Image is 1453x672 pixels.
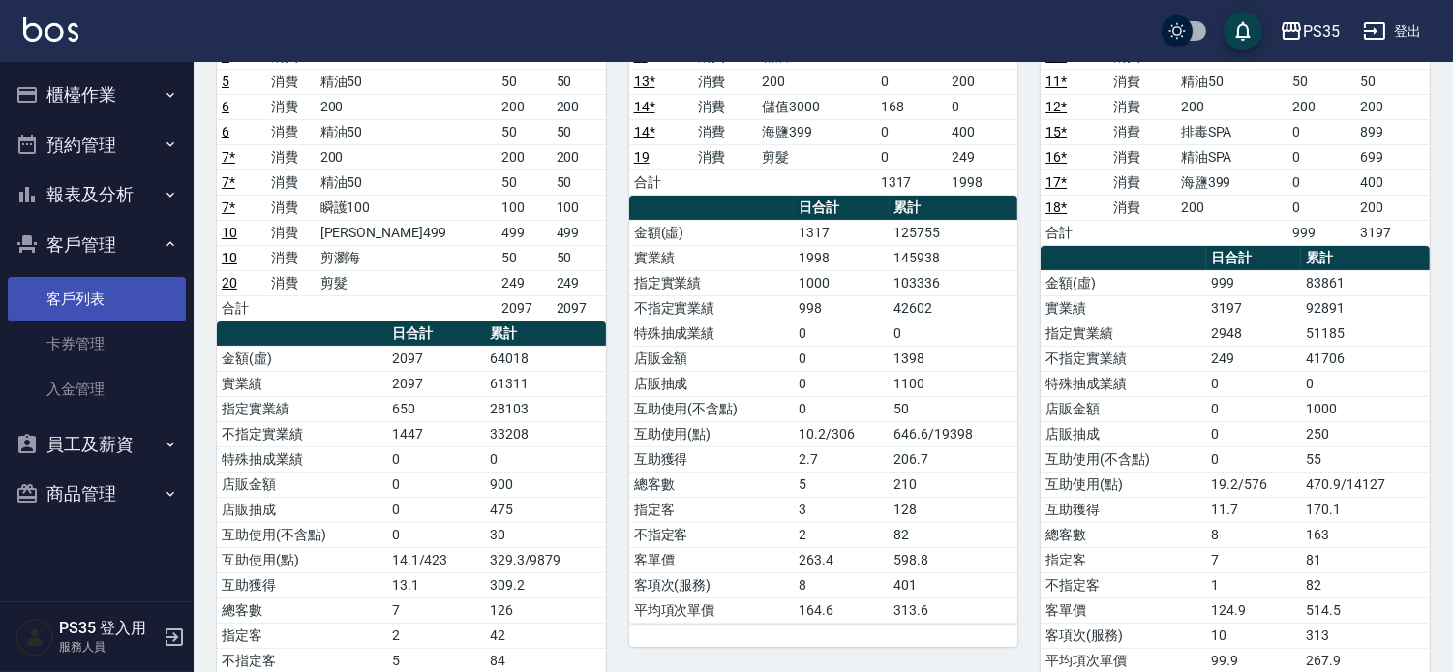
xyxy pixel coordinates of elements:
[387,547,485,572] td: 14.1/423
[498,69,552,94] td: 50
[876,119,947,144] td: 0
[1108,195,1176,220] td: 消費
[8,321,186,366] a: 卡券管理
[1206,346,1301,371] td: 249
[1206,396,1301,421] td: 0
[1176,69,1287,94] td: 精油50
[266,220,316,245] td: 消費
[1287,69,1355,94] td: 50
[316,69,498,94] td: 精油50
[1041,597,1206,623] td: 客單價
[693,94,757,119] td: 消費
[947,94,1017,119] td: 0
[1301,396,1430,421] td: 1000
[8,419,186,470] button: 員工及薪資
[222,48,229,64] a: 5
[1041,547,1206,572] td: 指定客
[629,472,795,497] td: 總客數
[758,94,876,119] td: 儲值3000
[794,522,889,547] td: 2
[890,371,1018,396] td: 1100
[1287,144,1355,169] td: 0
[794,321,889,346] td: 0
[217,497,387,522] td: 店販抽成
[794,346,889,371] td: 0
[1041,421,1206,446] td: 店販抽成
[222,275,237,290] a: 20
[222,99,229,114] a: 6
[947,119,1017,144] td: 400
[758,144,876,169] td: 剪髮
[1041,572,1206,597] td: 不指定客
[1301,346,1430,371] td: 41706
[890,597,1018,623] td: 313.6
[1206,446,1301,472] td: 0
[794,245,889,270] td: 1998
[1206,421,1301,446] td: 0
[890,547,1018,572] td: 598.8
[1355,69,1430,94] td: 50
[387,446,485,472] td: 0
[1206,246,1301,271] th: 日合計
[629,346,795,371] td: 店販金額
[1355,144,1430,169] td: 699
[1176,169,1287,195] td: 海鹽399
[316,144,498,169] td: 200
[890,572,1018,597] td: 401
[1041,346,1206,371] td: 不指定實業績
[8,367,186,412] a: 入金管理
[1206,597,1301,623] td: 124.9
[1206,472,1301,497] td: 19.2/576
[222,225,237,240] a: 10
[629,321,795,346] td: 特殊抽成業績
[1303,19,1340,44] div: PS35
[266,245,316,270] td: 消費
[890,522,1018,547] td: 82
[8,70,186,120] button: 櫃檯作業
[387,346,485,371] td: 2097
[629,169,693,195] td: 合計
[387,421,485,446] td: 1447
[1301,246,1430,271] th: 累計
[629,522,795,547] td: 不指定客
[485,547,606,572] td: 329.3/9879
[498,245,552,270] td: 50
[485,522,606,547] td: 30
[23,17,78,42] img: Logo
[217,623,387,648] td: 指定客
[552,169,606,195] td: 50
[1301,295,1430,321] td: 92891
[217,522,387,547] td: 互助使用(不含點)
[485,396,606,421] td: 28103
[1301,623,1430,648] td: 313
[876,169,947,195] td: 1317
[15,618,54,657] img: Person
[1301,421,1430,446] td: 250
[266,169,316,195] td: 消費
[217,446,387,472] td: 特殊抽成業績
[498,169,552,195] td: 50
[890,396,1018,421] td: 50
[1206,547,1301,572] td: 7
[498,270,552,295] td: 249
[1041,472,1206,497] td: 互助使用(點)
[1108,69,1176,94] td: 消費
[217,597,387,623] td: 總客數
[1041,497,1206,522] td: 互助獲得
[316,220,498,245] td: [PERSON_NAME]499
[552,144,606,169] td: 200
[1224,12,1262,50] button: save
[316,270,498,295] td: 剪髮
[1287,220,1355,245] td: 999
[890,497,1018,522] td: 128
[316,245,498,270] td: 剪瀏海
[1041,220,1108,245] td: 合計
[1301,522,1430,547] td: 163
[947,69,1017,94] td: 200
[1301,497,1430,522] td: 170.1
[498,295,552,321] td: 2097
[217,346,387,371] td: 金額(虛)
[1287,119,1355,144] td: 0
[387,321,485,347] th: 日合計
[8,220,186,270] button: 客戶管理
